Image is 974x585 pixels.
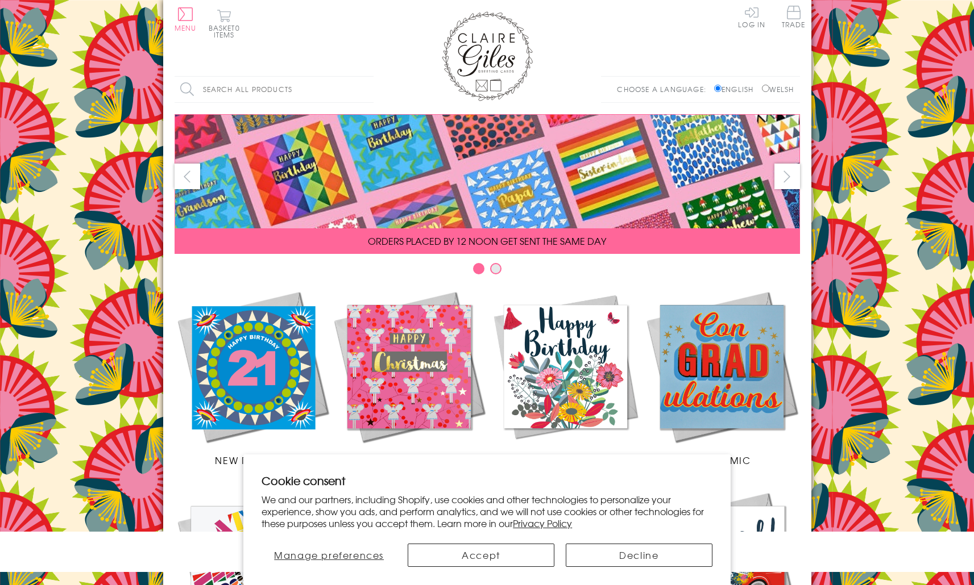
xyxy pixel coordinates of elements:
button: Basket0 items [209,9,240,38]
h2: Cookie consent [262,473,712,488]
div: Carousel Pagination [175,262,800,280]
a: Privacy Policy [513,516,572,530]
span: 0 items [214,23,240,40]
span: Christmas [380,453,438,467]
span: Trade [782,6,806,28]
label: English [714,84,759,94]
input: Welsh [762,85,769,92]
img: Claire Giles Greetings Cards [442,11,533,101]
button: Menu [175,7,197,31]
button: prev [175,164,200,189]
span: ORDERS PLACED BY 12 NOON GET SENT THE SAME DAY [368,234,606,248]
label: Welsh [762,84,794,94]
a: New Releases [175,289,331,467]
input: English [714,85,722,92]
input: Search all products [175,77,374,102]
a: Academic [644,289,800,467]
a: Trade [782,6,806,30]
input: Search [362,77,374,102]
button: next [774,164,800,189]
span: New Releases [215,453,289,467]
button: Accept [408,544,554,567]
span: Academic [693,453,751,467]
span: Manage preferences [274,548,384,562]
p: Choose a language: [617,84,712,94]
span: Birthdays [538,453,592,467]
button: Carousel Page 2 [490,263,501,274]
button: Carousel Page 1 (Current Slide) [473,263,484,274]
span: Menu [175,23,197,33]
a: Birthdays [487,289,644,467]
button: Decline [566,544,712,567]
button: Manage preferences [262,544,396,567]
p: We and our partners, including Shopify, use cookies and other technologies to personalize your ex... [262,494,712,529]
a: Log In [738,6,765,28]
a: Christmas [331,289,487,467]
